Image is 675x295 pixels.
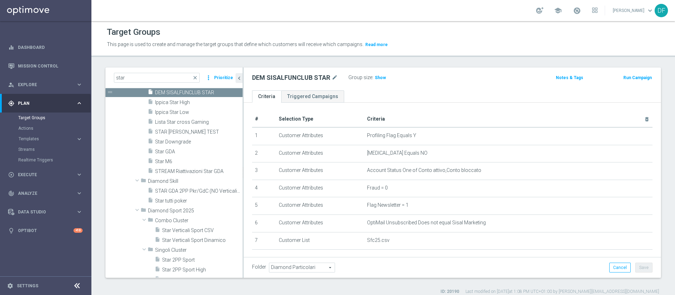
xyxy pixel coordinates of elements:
label: : [372,75,373,81]
span: Star GDA [155,149,243,155]
i: insert_drive_file [148,99,153,107]
th: # [252,111,276,127]
button: chevron_left [236,73,243,83]
span: Star Verticali Sport Dinamico [162,237,243,243]
span: Star tutti poker [155,198,243,204]
span: Diamond Skill [148,178,243,184]
button: Mission Control [8,63,83,69]
span: STAR CONTI TEST [155,129,243,135]
td: Customer Attributes [276,127,364,145]
div: Target Groups [18,113,91,123]
i: folder [141,207,146,215]
span: Star 2PP Sport [162,257,243,263]
i: keyboard_arrow_right [76,81,83,88]
span: Sfc25.csv [367,237,390,243]
button: lightbulb Optibot +10 [8,228,83,233]
span: Account Status One of Conto attivo,Conto bloccato [367,167,481,173]
span: STAR GDA 2PP Pkr/GdC (NO Verticalisti Pkr e GdC) [155,188,243,194]
i: insert_drive_file [155,256,160,264]
i: folder [141,178,146,186]
i: equalizer [8,44,14,51]
span: Data Studio [18,210,76,214]
span: Singoli Cluster [155,247,243,253]
button: Notes & Tags [555,74,584,82]
span: school [554,7,562,14]
div: Templates [19,137,76,141]
a: Optibot [18,221,73,240]
span: Criteria [367,116,385,122]
i: insert_drive_file [148,148,153,156]
span: Execute [18,173,76,177]
i: keyboard_arrow_right [76,209,83,215]
div: Explore [8,82,76,88]
i: keyboard_arrow_right [76,100,83,107]
div: Analyze [8,190,76,197]
h2: DEM SISALFUNCLUB STAR [252,73,330,82]
button: + Add Selection [252,256,286,264]
span: Ippica Star High [155,100,243,105]
i: insert_drive_file [148,128,153,136]
button: track_changes Analyze keyboard_arrow_right [8,191,83,196]
h1: Target Groups [107,27,160,37]
div: Execute [8,172,76,178]
label: ID: 20190 [441,289,459,295]
span: DEM SISALFUNCLUB STAR [155,90,243,96]
span: Lista Star cross Gaming [155,119,243,125]
button: Data Studio keyboard_arrow_right [8,209,83,215]
span: Plan [18,101,76,105]
div: equalizer Dashboard [8,45,83,50]
span: Fraud = 0 [367,185,388,191]
span: Combo Cluster [155,218,243,224]
td: Customer Attributes [276,180,364,197]
div: Templates keyboard_arrow_right [18,136,83,142]
span: Flag Newsletter = 1 [367,202,409,208]
span: This page is used to create and manage the target groups that define which customers will receive... [107,41,364,47]
i: mode_edit [332,73,338,82]
i: folder [148,217,153,225]
span: Star Downgrade [155,139,243,145]
span: keyboard_arrow_down [646,7,654,14]
button: person_search Explore keyboard_arrow_right [8,82,83,88]
i: insert_drive_file [148,168,153,176]
div: DF [655,4,668,17]
div: Templates [18,134,91,144]
span: Star 2PP Sport High [162,267,243,273]
i: insert_drive_file [148,138,153,146]
span: STREAM Riattivazioni Star GDA [155,168,243,174]
td: 1 [252,127,276,145]
div: Plan [8,100,76,107]
td: 3 [252,162,276,180]
i: insert_drive_file [155,237,160,245]
i: insert_drive_file [148,197,153,205]
button: Prioritize [213,73,234,83]
a: [PERSON_NAME]keyboard_arrow_down [612,5,655,16]
i: keyboard_arrow_right [76,136,83,142]
a: Streams [18,147,73,152]
button: gps_fixed Plan keyboard_arrow_right [8,101,83,106]
td: Customer List [276,232,364,250]
button: Run Campaign [623,74,652,82]
div: Actions [18,123,91,134]
i: keyboard_arrow_right [76,171,83,178]
input: Quick find group or folder [114,73,200,83]
div: Mission Control [8,57,83,75]
i: delete_forever [644,116,650,122]
span: Profiling Flag Equals Y [367,133,416,139]
th: Selection Type [276,111,364,127]
span: OptiMail Unsubscribed Does not equal Sisal Marketing [367,220,486,226]
i: gps_fixed [8,100,14,107]
i: insert_drive_file [148,187,153,195]
a: Settings [17,284,38,288]
td: Customer Attributes [276,214,364,232]
a: Dashboard [18,38,83,57]
label: Group size [348,75,372,81]
td: 5 [252,197,276,215]
i: chevron_left [236,75,243,82]
label: Last modified on [DATE] at 1:08 PM UTC+01:00 by [PERSON_NAME][EMAIL_ADDRESS][DOMAIN_NAME] [465,289,659,295]
i: folder [148,246,153,255]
